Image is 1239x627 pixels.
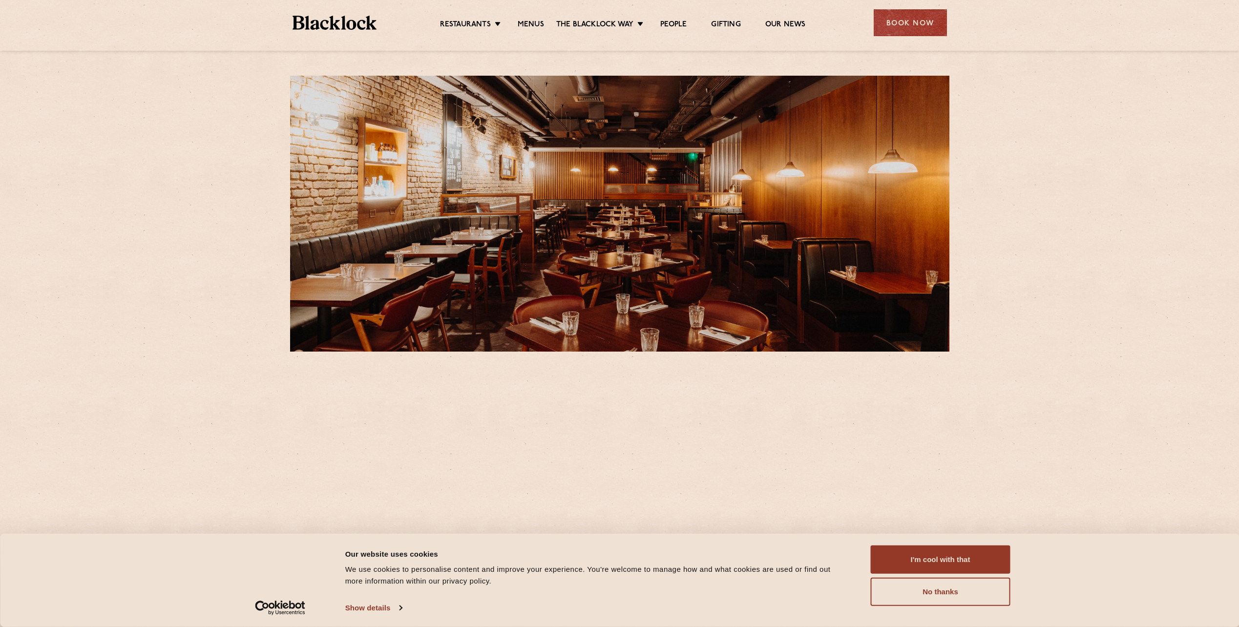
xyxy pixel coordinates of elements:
div: Our website uses cookies [345,548,849,560]
div: Book Now [874,9,947,36]
a: The Blacklock Way [556,20,633,31]
a: Our News [765,20,806,31]
a: Restaurants [440,20,491,31]
img: BL_Textured_Logo-footer-cropped.svg [293,16,377,30]
div: We use cookies to personalise content and improve your experience. You're welcome to manage how a... [345,564,849,587]
button: No thanks [871,578,1010,606]
a: Gifting [711,20,740,31]
a: Menus [518,20,544,31]
a: Show details [345,601,402,615]
button: I'm cool with that [871,545,1010,574]
a: People [660,20,687,31]
a: Usercentrics Cookiebot - opens in a new window [237,601,323,615]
